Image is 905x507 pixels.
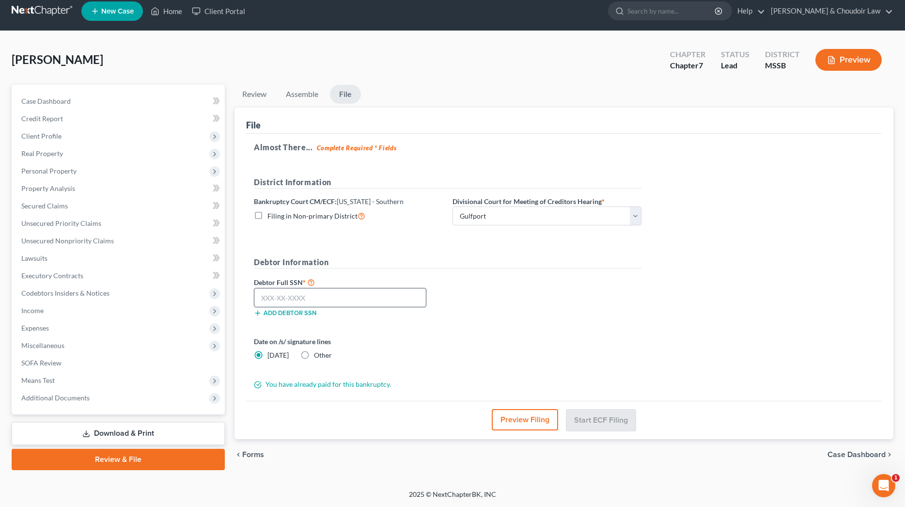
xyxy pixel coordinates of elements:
label: Date on /s/ signature lines [254,336,443,347]
span: [US_STATE] - Southern [337,197,404,206]
div: Lead [721,60,749,71]
a: Property Analysis [14,180,225,197]
span: Case Dashboard [827,451,886,459]
div: 2025 © NextChapterBK, INC [176,490,729,507]
label: Divisional Court for Meeting of Creditors Hearing [452,196,605,206]
span: 1 [892,474,900,482]
h5: District Information [254,176,641,189]
a: Download & Print [12,422,225,445]
a: SOFA Review [14,354,225,372]
span: Expenses [21,324,49,332]
strong: Complete Required * Fields [317,144,397,152]
span: [PERSON_NAME] [12,52,103,66]
button: Start ECF Filing [566,409,636,431]
a: Unsecured Nonpriority Claims [14,232,225,250]
span: Credit Report [21,114,63,123]
span: Income [21,306,44,315]
span: Real Property [21,149,63,158]
span: Filing in Non-primary District [267,212,358,220]
a: Assemble [278,85,326,104]
a: Review [234,85,274,104]
span: Miscellaneous [21,341,64,349]
a: Review & File [12,449,225,470]
button: Add debtor SSN [254,309,316,317]
i: chevron_left [234,451,242,459]
a: Lawsuits [14,250,225,267]
a: Home [146,2,187,20]
a: Case Dashboard chevron_right [827,451,893,459]
button: chevron_left Forms [234,451,277,459]
div: MSSB [765,60,800,71]
a: Secured Claims [14,197,225,215]
span: SOFA Review [21,359,62,367]
span: Unsecured Priority Claims [21,219,101,227]
div: File [246,119,261,131]
span: Secured Claims [21,202,68,210]
div: Chapter [670,49,705,60]
span: Executory Contracts [21,271,83,280]
a: [PERSON_NAME] & Choudoir Law [766,2,893,20]
h5: Debtor Information [254,256,641,269]
a: Client Portal [187,2,250,20]
h5: Almost There... [254,142,874,153]
span: Forms [242,451,264,459]
input: Search by name... [627,2,716,20]
label: Bankruptcy Court CM/ECF: [254,196,404,206]
span: [DATE] [267,351,289,359]
span: Property Analysis [21,184,75,192]
a: Unsecured Priority Claims [14,215,225,232]
input: XXX-XX-XXXX [254,288,426,307]
div: You have already paid for this bankruptcy. [249,380,646,389]
a: Case Dashboard [14,93,225,110]
div: Chapter [670,60,705,71]
a: Credit Report [14,110,225,127]
i: chevron_right [886,451,893,459]
span: Additional Documents [21,394,90,402]
label: Debtor Full SSN [249,276,448,288]
span: Personal Property [21,167,77,175]
span: 7 [699,61,703,70]
div: Status [721,49,749,60]
span: Means Test [21,376,55,384]
a: Help [733,2,765,20]
span: Case Dashboard [21,97,71,105]
span: Lawsuits [21,254,47,262]
button: Preview Filing [492,409,558,430]
span: Client Profile [21,132,62,140]
span: Other [314,351,332,359]
button: Preview [815,49,882,71]
a: Executory Contracts [14,267,225,285]
span: New Case [101,8,134,15]
span: Unsecured Nonpriority Claims [21,237,114,245]
a: File [330,85,361,104]
iframe: Intercom live chat [872,474,895,497]
div: District [765,49,800,60]
span: Codebtors Insiders & Notices [21,289,109,297]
